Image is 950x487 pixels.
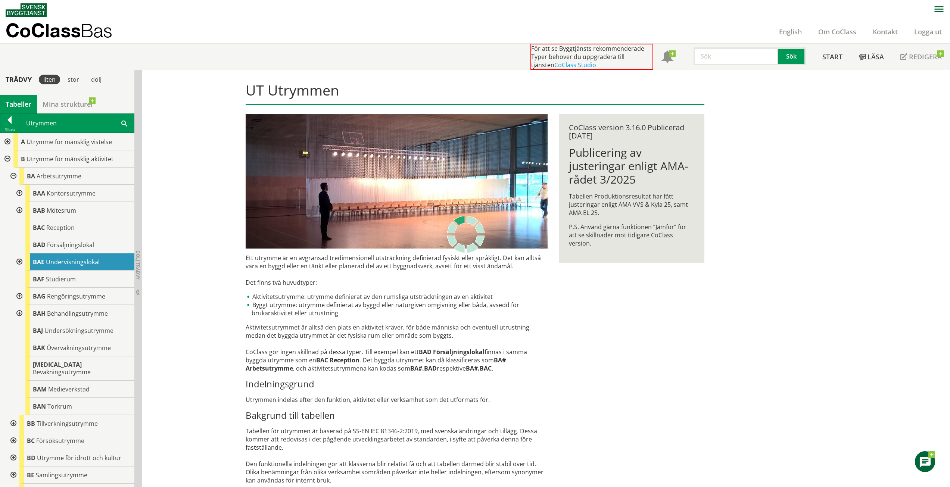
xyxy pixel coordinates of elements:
[47,241,94,249] span: Försäljningslokal
[33,241,46,249] span: BAD
[21,138,25,146] span: A
[466,364,492,372] strong: BA#.BAC
[37,454,121,462] span: Utrymme för idrott och kultur
[33,224,45,232] span: BAC
[47,206,76,215] span: Mötesrum
[27,172,35,180] span: BA
[46,224,75,232] span: Reception
[554,61,596,69] a: CoClass Studio
[12,185,134,202] div: Gå till informationssidan för CoClass Studio
[47,292,105,300] span: Rengöringsutrymme
[46,275,76,283] span: Studierum
[27,454,35,462] span: BD
[47,344,111,352] span: Övervakningsutrymme
[6,432,134,449] div: Gå till informationssidan för CoClass Studio
[47,309,108,318] span: Behandlingsutrymme
[33,292,46,300] span: BAG
[906,27,950,36] a: Logga ut
[810,27,865,36] a: Om CoClass
[569,124,695,140] div: CoClass version 3.16.0 Publicerad [DATE]
[246,82,704,105] h1: UT Utrymmen
[822,52,842,61] span: Start
[0,127,19,132] div: Tillbaka
[569,223,695,247] p: P.S. Använd gärna funktionen ”Jämför” för att se skillnader mot tidigare CoClass version.
[121,119,127,127] span: Sök i tabellen
[246,301,548,317] li: Byggt utrymme: utrymme definierat av byggd eller naturgiven omgivning eller båda, avsedd för bruk...
[569,192,695,217] p: Tabellen Produktionsresultat har fått justeringar enligt AMA VVS & Kyla 25, samt AMA EL 25.
[868,52,884,61] span: Läsa
[246,114,548,249] img: utrymme.jpg
[892,44,950,70] a: Redigera
[410,364,437,372] strong: BA#.BAD
[316,356,359,364] strong: BAC Reception
[21,155,25,163] span: B
[6,449,134,466] div: Gå till informationssidan för CoClass Studio
[246,356,506,372] strong: BA# Arbetsutrymme
[865,27,906,36] a: Kontakt
[87,75,106,84] div: dölj
[27,155,113,163] span: Utrymme för mänsklig aktivitet
[12,398,134,415] div: Gå till informationssidan för CoClass Studio
[246,378,548,390] h3: Indelningsgrund
[33,309,46,318] span: BAH
[12,202,134,219] div: Gå till informationssidan för CoClass Studio
[33,368,91,376] span: Bevakningsutrymme
[47,189,96,197] span: Kontorsutrymme
[12,305,134,322] div: Gå till informationssidan för CoClass Studio
[12,339,134,356] div: Gå till informationssidan för CoClass Studio
[19,114,134,132] div: Utrymmen
[46,258,100,266] span: Undervisningslokal
[530,44,653,70] div: För att se Byggtjänsts rekommenderade Typer behöver du uppgradera till tjänsten
[447,216,485,253] img: Laddar
[851,44,892,70] a: Läsa
[6,168,134,415] div: Gå till informationssidan för CoClass Studio
[36,437,84,445] span: Försöksutrymme
[63,75,84,84] div: stor
[44,327,113,335] span: Undersökningsutrymme
[12,253,134,271] div: Gå till informationssidan för CoClass Studio
[27,419,35,428] span: BB
[6,3,47,17] img: Svensk Byggtjänst
[39,75,60,84] div: liten
[814,44,851,70] a: Start
[37,172,81,180] span: Arbetsutrymme
[694,47,778,65] input: Sök
[246,293,548,301] li: Aktivitetsutrymme: utrymme definierat av den rumsliga utsträckningen av en aktivitet
[6,20,128,43] a: CoClassBas
[12,271,134,288] div: Gå till informationssidan för CoClass Studio
[33,206,45,215] span: BAB
[33,327,43,335] span: BAJ
[771,27,810,36] a: English
[48,385,90,393] span: Medieverkstad
[12,219,134,236] div: Gå till informationssidan för CoClass Studio
[246,410,548,421] h3: Bakgrund till tabellen
[81,19,112,41] span: Bas
[27,471,34,479] span: BE
[909,52,942,61] span: Redigera
[778,47,806,65] button: Sök
[33,189,45,197] span: BAA
[33,402,46,410] span: BAN
[6,466,134,484] div: Gå till informationssidan för CoClass Studio
[33,275,44,283] span: BAF
[12,236,134,253] div: Gå till informationssidan för CoClass Studio
[37,419,98,428] span: Tillverkningsutrymme
[1,75,36,84] div: Trädvy
[47,402,72,410] span: Torkrum
[12,381,134,398] div: Gå till informationssidan för CoClass Studio
[33,385,47,393] span: BAM
[12,288,134,305] div: Gå till informationssidan för CoClass Studio
[33,258,44,266] span: BAE
[12,322,134,339] div: Gå till informationssidan för CoClass Studio
[33,344,45,352] span: BAK
[135,250,141,280] span: Dölj trädvy
[6,26,112,35] p: CoClass
[419,348,485,356] strong: BAD Försäljningslokal
[569,146,695,186] h1: Publicering av justeringar enligt AMA-rådet 3/2025
[12,356,134,381] div: Gå till informationssidan för CoClass Studio
[27,437,35,445] span: BC
[27,138,112,146] span: Utrymme för mänsklig vistelse
[36,471,87,479] span: Samlingsutrymme
[37,95,99,113] a: Mina strukturer
[661,51,673,63] span: Notifikationer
